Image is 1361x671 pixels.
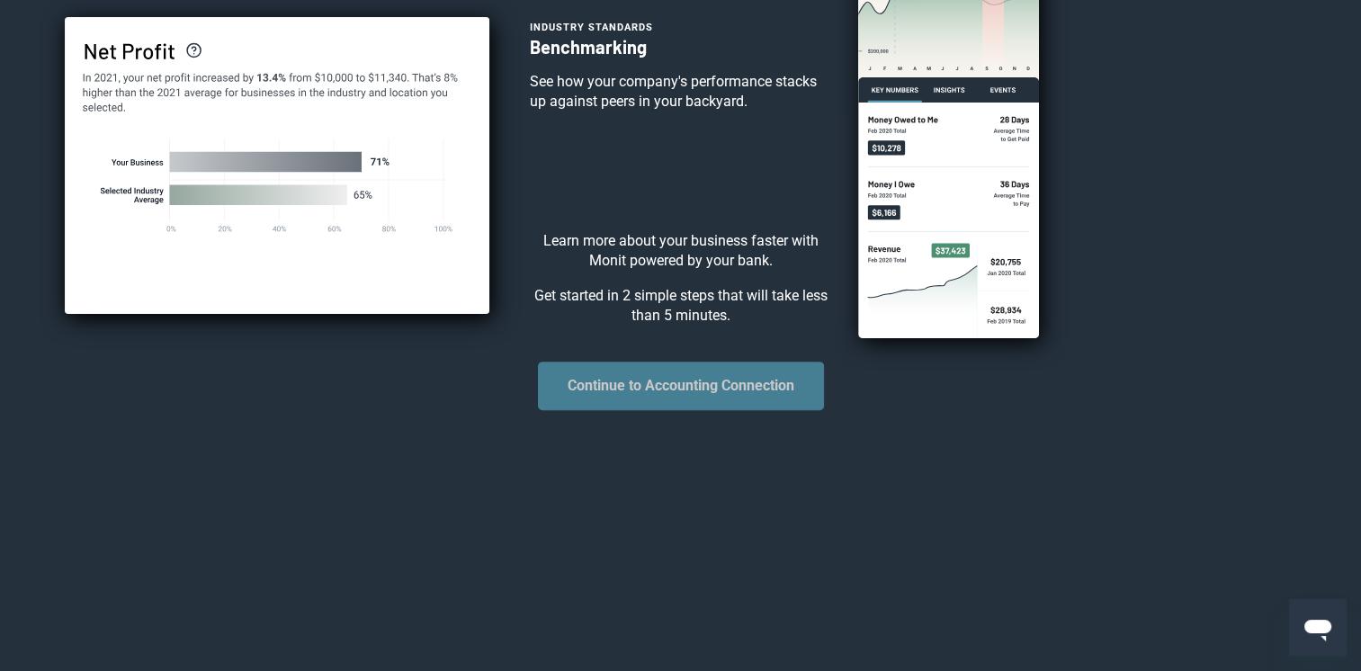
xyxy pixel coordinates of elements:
button: Continue to Accounting Connection [538,362,824,410]
iframe: Button to launch messaging window, conversation in progress [1289,599,1347,657]
div: Industry Standards [530,16,831,36]
p: Learn more about your business faster with Monit powered by your bank. [530,231,831,272]
p: Get started in 2 simple steps that will take less than 5 minutes. [530,286,831,327]
p: See how your company's performance stacks up against peers in your backyard. [530,72,831,112]
h3: Benchmarking [530,36,831,58]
